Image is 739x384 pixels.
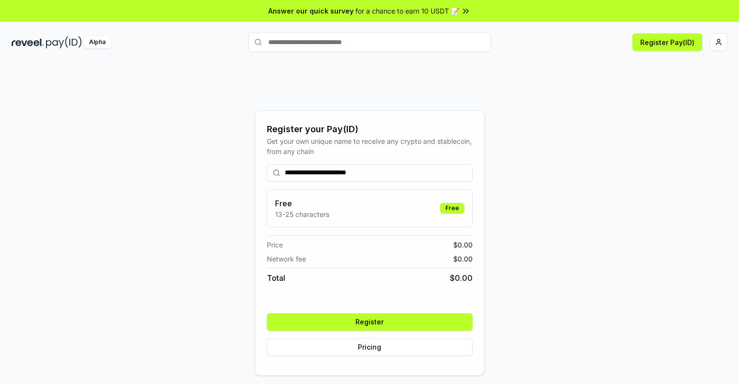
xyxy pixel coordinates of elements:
[267,136,473,156] div: Get your own unique name to receive any crypto and stablecoin, from any chain
[12,36,44,48] img: reveel_dark
[267,272,285,284] span: Total
[267,313,473,331] button: Register
[355,6,459,16] span: for a chance to earn 10 USDT 📝
[268,6,354,16] span: Answer our quick survey
[46,36,82,48] img: pay_id
[453,240,473,250] span: $ 0.00
[267,254,306,264] span: Network fee
[632,33,702,51] button: Register Pay(ID)
[267,240,283,250] span: Price
[275,209,329,219] p: 13-25 characters
[267,338,473,356] button: Pricing
[275,198,329,209] h3: Free
[84,36,111,48] div: Alpha
[450,272,473,284] span: $ 0.00
[453,254,473,264] span: $ 0.00
[267,123,473,136] div: Register your Pay(ID)
[440,203,464,214] div: Free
